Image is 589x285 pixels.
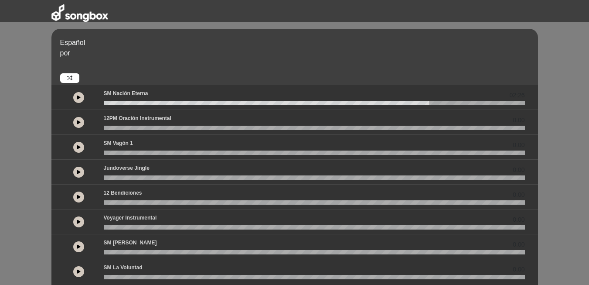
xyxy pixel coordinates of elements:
span: 02:26 [509,91,524,100]
p: SM Vagón 1 [104,139,133,147]
span: 0.00 [513,240,524,249]
span: 0.00 [513,165,524,175]
span: 0.00 [513,265,524,274]
span: 0.00 [513,116,524,125]
span: por [60,49,70,57]
p: SM [PERSON_NAME] [104,239,157,247]
p: 12 Bendiciones [104,189,142,197]
p: Voyager Instrumental [104,214,157,222]
p: SM La Voluntad [104,264,143,271]
p: SM Nación eterna [104,89,148,97]
p: Jundoverse Jingle [104,164,150,172]
img: songbox-logo-white.png [51,4,108,22]
p: 12PM Oración Instrumental [104,114,171,122]
span: 0.00 [513,215,524,224]
span: 0.00 [513,141,524,150]
span: 0.00 [513,190,524,199]
p: Español [60,38,536,48]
